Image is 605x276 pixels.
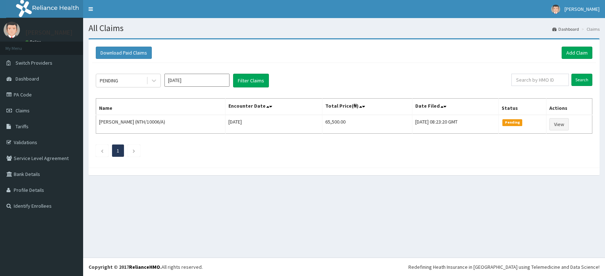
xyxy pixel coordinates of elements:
[546,99,592,115] th: Actions
[89,23,600,33] h1: All Claims
[552,26,579,32] a: Dashboard
[412,115,499,134] td: [DATE] 08:23:20 GMT
[408,263,600,271] div: Redefining Heath Insurance in [GEOGRAPHIC_DATA] using Telemedicine and Data Science!
[565,6,600,12] span: [PERSON_NAME]
[96,47,152,59] button: Download Paid Claims
[580,26,600,32] li: Claims
[96,99,226,115] th: Name
[16,107,30,114] span: Claims
[100,147,104,154] a: Previous page
[322,115,412,134] td: 65,500.00
[16,60,52,66] span: Switch Providers
[322,99,412,115] th: Total Price(₦)
[571,74,592,86] input: Search
[25,39,43,44] a: Online
[412,99,499,115] th: Date Filed
[551,5,560,14] img: User Image
[83,258,605,276] footer: All rights reserved.
[164,74,229,87] input: Select Month and Year
[225,99,322,115] th: Encounter Date
[100,77,118,84] div: PENDING
[502,119,522,126] span: Pending
[16,123,29,130] span: Tariffs
[16,76,39,82] span: Dashboard
[25,29,73,36] p: [PERSON_NAME]
[4,22,20,38] img: User Image
[96,115,226,134] td: [PERSON_NAME] (NTH/10006/A)
[511,74,569,86] input: Search by HMO ID
[549,118,569,130] a: View
[117,147,119,154] a: Page 1 is your current page
[233,74,269,87] button: Filter Claims
[89,264,162,270] strong: Copyright © 2017 .
[132,147,136,154] a: Next page
[562,47,592,59] a: Add Claim
[225,115,322,134] td: [DATE]
[129,264,160,270] a: RelianceHMO
[499,99,546,115] th: Status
